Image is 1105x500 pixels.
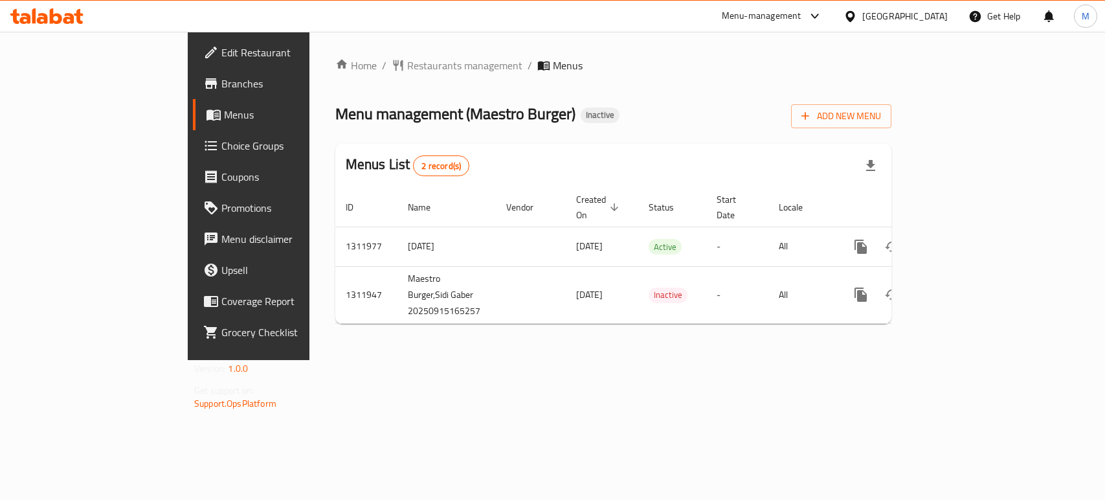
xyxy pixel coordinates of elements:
span: Active [649,240,682,255]
a: Choice Groups [193,130,372,161]
span: Locale [779,199,820,215]
button: Add New Menu [791,104,891,128]
span: Menu management ( Maestro Burger ) [335,99,575,128]
table: enhanced table [335,188,980,324]
a: Coupons [193,161,372,192]
div: [GEOGRAPHIC_DATA] [862,9,948,23]
div: Export file [855,150,886,181]
span: 1.0.0 [228,360,248,377]
a: Support.OpsPlatform [194,395,276,412]
span: Menus [553,58,583,73]
span: M [1082,9,1089,23]
td: All [768,227,835,266]
span: Menu disclaimer [221,231,362,247]
span: Edit Restaurant [221,45,362,60]
span: Version: [194,360,226,377]
a: Coverage Report [193,286,372,317]
a: Menu disclaimer [193,223,372,255]
a: Restaurants management [392,58,522,73]
span: Created On [576,192,623,223]
span: Inactive [581,109,619,120]
button: Change Status [876,279,908,310]
div: Menu-management [722,8,801,24]
a: Promotions [193,192,372,223]
a: Menus [193,99,372,130]
span: [DATE] [576,238,603,255]
a: Branches [193,68,372,99]
li: / [382,58,386,73]
span: 2 record(s) [414,160,469,172]
button: more [845,279,876,310]
li: / [528,58,532,73]
button: Change Status [876,231,908,262]
td: All [768,266,835,323]
a: Grocery Checklist [193,317,372,348]
span: Restaurants management [407,58,522,73]
span: Promotions [221,200,362,216]
div: Total records count [413,155,469,176]
span: Status [649,199,691,215]
span: Coverage Report [221,293,362,309]
span: Start Date [717,192,753,223]
td: - [706,266,768,323]
h2: Menus List [346,155,469,176]
div: Inactive [649,288,687,303]
span: [DATE] [576,286,603,303]
span: Coupons [221,169,362,185]
span: Get support on: [194,382,254,399]
span: Menus [224,107,362,122]
span: Vendor [506,199,550,215]
div: Active [649,239,682,255]
span: Grocery Checklist [221,324,362,340]
nav: breadcrumb [335,58,891,73]
span: ID [346,199,370,215]
a: Upsell [193,255,372,286]
div: Inactive [581,108,619,123]
td: [DATE] [397,227,496,266]
td: Maestro Burger,Sidi Gaber 20250915165257 [397,266,496,323]
a: Edit Restaurant [193,37,372,68]
button: more [845,231,876,262]
span: Inactive [649,288,687,302]
span: Branches [221,76,362,91]
span: Choice Groups [221,138,362,153]
td: - [706,227,768,266]
th: Actions [835,188,980,227]
span: Add New Menu [801,108,881,124]
span: Name [408,199,447,215]
span: Upsell [221,262,362,278]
